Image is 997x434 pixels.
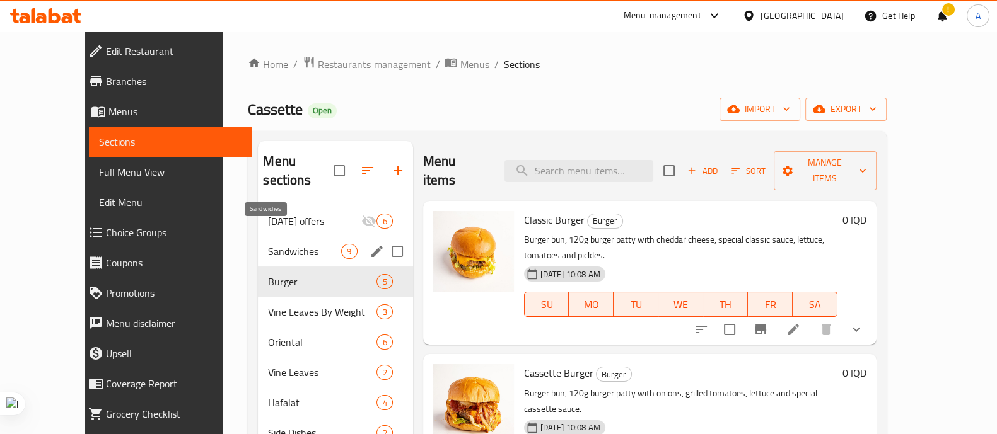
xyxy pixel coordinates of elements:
a: Edit menu item [786,322,801,337]
span: [DATE] offers [268,214,361,229]
a: Menus [445,56,489,72]
a: Coupons [78,248,252,278]
span: export [815,101,877,117]
span: 6 [377,215,392,227]
span: Restaurants management [318,57,430,72]
h6: 0 IQD [842,211,866,229]
span: Classic Burger [524,210,585,229]
a: Branches [78,66,252,96]
span: import [730,101,790,117]
div: Vine Leaves [268,365,376,380]
span: Coverage Report [106,376,242,391]
button: SU [524,292,569,317]
a: Edit Menu [89,187,252,217]
a: Full Menu View [89,157,252,187]
p: Burger bun, 120g burger patty with cheddar cheese, special classic sauce, lettuce, tomatoes and p... [524,232,837,263]
span: Choice Groups [106,225,242,240]
span: TU [619,295,653,314]
div: Sandwiches9edit [258,236,412,266]
button: import [720,98,800,121]
span: Sandwiches [268,244,341,259]
h2: Menu items [423,152,489,190]
li: / [435,57,440,72]
span: Grocery Checklist [106,406,242,421]
button: sort-choices [686,314,716,345]
div: items [376,304,392,319]
div: Menu-management [624,8,701,23]
a: Choice Groups [78,217,252,248]
span: Menus [460,57,489,72]
span: Sort sections [353,156,383,186]
span: Cassette Burger [524,363,593,382]
span: Menu disclaimer [106,316,242,331]
a: Home [248,57,288,72]
div: Burger5 [258,266,412,297]
a: Menus [78,96,252,127]
span: SA [798,295,832,314]
div: [GEOGRAPHIC_DATA] [761,9,844,23]
span: Select to update [716,316,743,343]
a: Restaurants management [303,56,430,72]
button: edit [368,242,387,261]
span: FR [753,295,788,314]
span: Burger [268,274,376,289]
a: Promotions [78,278,252,308]
span: [DATE] 10:08 AM [535,268,605,280]
span: Manage items [784,155,867,186]
div: Burger [587,214,623,229]
a: Menu disclaimer [78,308,252,338]
a: Grocery Checklist [78,399,252,429]
img: Classic Burger [433,211,514,292]
div: items [376,395,392,410]
span: Coupons [106,255,242,270]
div: Vine Leaves2 [258,357,412,387]
span: Sort items [723,161,774,181]
button: TH [703,292,748,317]
span: Oriental [268,334,376,350]
div: Open [308,103,337,118]
button: Add section [383,156,413,186]
a: Coverage Report [78,368,252,399]
div: Vine Leaves By Weight3 [258,297,412,327]
span: MO [574,295,609,314]
button: show more [841,314,872,345]
span: Add item [682,161,723,181]
div: Hafalat4 [258,387,412,418]
span: 2 [377,367,392,379]
span: Menus [108,104,242,119]
span: Branches [106,74,242,89]
button: Manage items [774,151,877,190]
span: Burger [588,214,622,228]
input: search [504,160,653,182]
button: FR [748,292,793,317]
h2: Menu sections [263,152,333,190]
button: delete [811,314,841,345]
button: TU [614,292,658,317]
span: TH [708,295,743,314]
span: SU [530,295,564,314]
div: items [376,214,392,229]
div: items [341,244,357,259]
span: 5 [377,276,392,288]
div: [DATE] offers6 [258,206,412,236]
span: Add [685,164,720,178]
span: Burger [597,367,631,382]
div: items [376,365,392,380]
span: [DATE] 10:08 AM [535,421,605,433]
div: items [376,274,392,289]
span: Sections [99,134,242,149]
span: Select all sections [326,157,353,184]
button: SA [793,292,837,317]
div: items [376,334,392,350]
button: Sort [728,161,769,181]
button: Branch-specific-item [745,314,776,345]
span: Edit Menu [99,195,242,210]
span: Sections [503,57,539,72]
button: MO [569,292,614,317]
span: Hafalat [268,395,376,410]
a: Edit Restaurant [78,36,252,66]
button: WE [658,292,703,317]
h6: 0 IQD [842,364,866,382]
